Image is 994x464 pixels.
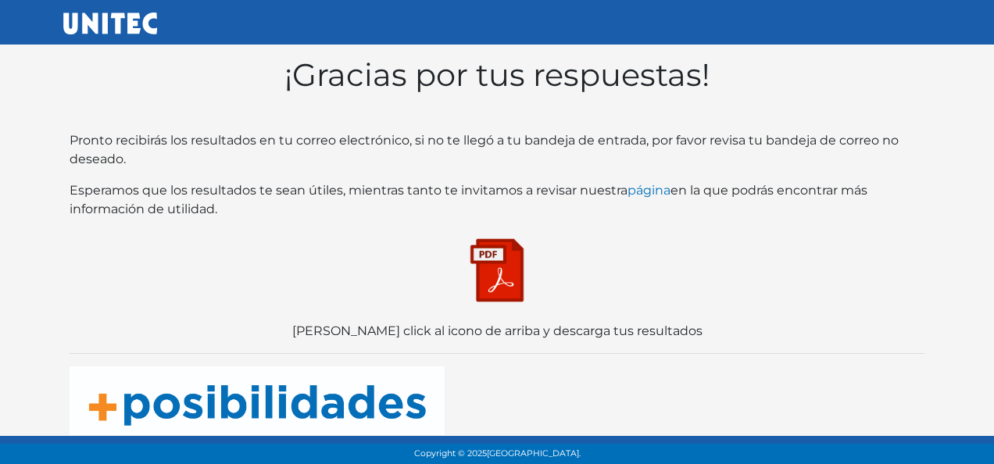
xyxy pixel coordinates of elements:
[487,448,581,459] span: [GEOGRAPHIC_DATA].
[70,131,924,169] p: , si no te llegó a tu bandeja de entrada, por favor revisa tu bandeja de correo no deseado.
[63,12,157,34] img: UNITEC
[70,133,409,148] bold: Pronto recibirás los resultados en tu correo electrónico
[70,181,924,219] p: Esperamos que los resultados te sean útiles, mientras tanto te invitamos a revisar nuestra en la ...
[70,322,924,341] p: [PERSON_NAME] click al icono de arriba y descarga tus resultados
[70,56,924,94] h1: ¡Gracias por tus respuestas!
[458,231,536,309] img: Descarga tus resultados
[628,183,670,198] a: página
[70,366,445,435] img: posibilidades naranja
